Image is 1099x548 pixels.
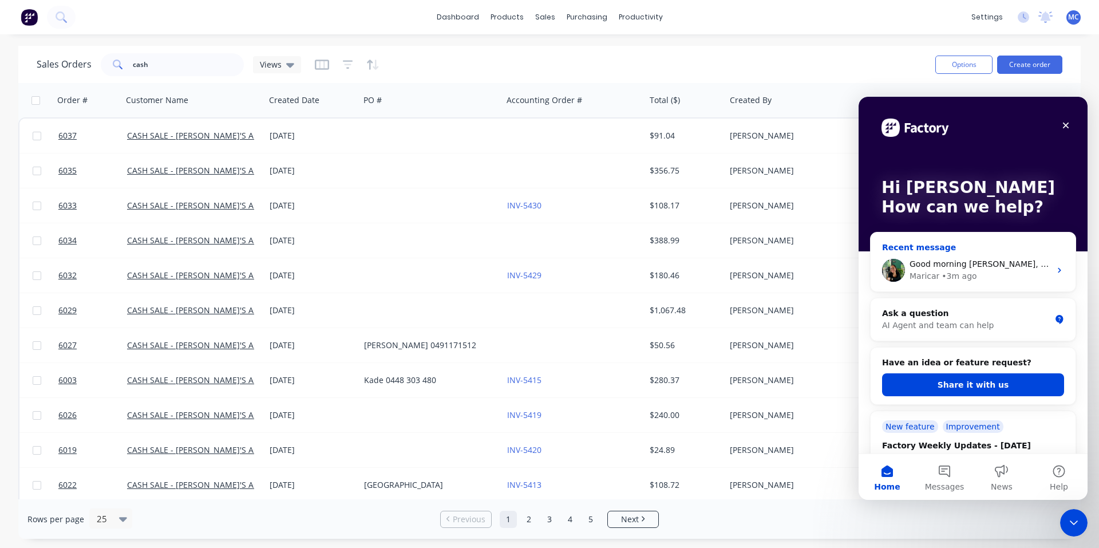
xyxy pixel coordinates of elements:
div: $108.72 [650,479,717,491]
span: 6033 [58,200,77,211]
div: Order # [57,94,88,106]
span: Next [621,514,639,525]
a: CASH SALE - [PERSON_NAME]'S ACCOUNT [127,165,287,176]
span: News [132,386,154,394]
a: INV-5429 [507,270,541,281]
span: 6037 [58,130,77,141]
a: 6033 [58,188,127,223]
button: Options [935,56,993,74]
div: [DATE] [270,130,355,141]
div: Created By [730,94,772,106]
div: [DATE] [270,235,355,246]
a: CASH SALE - [PERSON_NAME]'S ACCOUNT [127,270,287,281]
div: Ask a questionAI Agent and team can help [11,201,218,245]
div: sales [529,9,561,26]
div: [PERSON_NAME] [730,235,857,246]
a: INV-5413 [507,479,541,490]
a: Page 1 is your current page [500,511,517,528]
a: INV-5419 [507,409,541,420]
a: 6026 [58,398,127,432]
a: dashboard [431,9,485,26]
span: Previous [453,514,485,525]
span: Help [191,386,209,394]
div: [DATE] [270,165,355,176]
div: Ask a question [23,211,192,223]
span: 6035 [58,165,77,176]
div: • 3m ago [83,174,118,186]
div: Created Date [269,94,319,106]
div: $356.75 [650,165,717,176]
h1: Sales Orders [37,59,92,70]
a: 6029 [58,293,127,328]
span: Rows per page [27,514,84,525]
div: PO # [363,94,382,106]
div: [PERSON_NAME] [730,444,857,456]
span: 6026 [58,409,77,421]
a: 6032 [58,258,127,293]
div: Close [197,18,218,39]
a: CASH SALE - [PERSON_NAME]'S ACCOUNT [127,444,287,455]
div: [PERSON_NAME] [730,479,857,491]
div: products [485,9,529,26]
a: CASH SALE - [PERSON_NAME]'S ACCOUNT [127,479,287,490]
a: Page 4 [562,511,579,528]
div: New featureImprovementFactory Weekly Updates - [DATE] [11,314,218,379]
div: Kade 0448 303 480 [364,374,491,386]
img: Factory [21,9,38,26]
div: $91.04 [650,130,717,141]
a: Next page [608,514,658,525]
div: Total ($) [650,94,680,106]
a: INV-5415 [507,374,541,385]
div: $280.37 [650,374,717,386]
div: Invoice status [987,94,1040,106]
div: [PERSON_NAME] [730,409,857,421]
a: CASH SALE - [PERSON_NAME]'S ACCOUNT [127,409,287,420]
div: Status [873,94,897,106]
div: [DATE] [270,409,355,421]
div: productivity [613,9,669,26]
div: [PERSON_NAME] [730,374,857,386]
div: $24.89 [650,444,717,456]
span: 6003 [58,374,77,386]
iframe: Intercom live chat [859,97,1088,500]
div: $388.99 [650,235,717,246]
div: [PERSON_NAME] [730,165,857,176]
a: Page 5 [582,511,599,528]
div: [PERSON_NAME] [730,130,857,141]
span: 6022 [58,479,77,491]
a: 6037 [58,119,127,153]
div: Accounting Order # [507,94,582,106]
span: MC [1068,12,1079,22]
div: [DATE] [270,305,355,316]
a: Page 2 [520,511,537,528]
button: Messages [57,357,114,403]
div: AI Agent and team can help [23,223,192,235]
button: Share it with us [23,277,205,299]
div: [DATE] [270,479,355,491]
div: Customer Name [126,94,188,106]
span: 6032 [58,270,77,281]
a: 6022 [58,468,127,502]
span: 6029 [58,305,77,316]
span: 6034 [58,235,77,246]
div: [PERSON_NAME] 0491171512 [364,340,491,351]
div: $180.46 [650,270,717,281]
a: 6003 [58,363,127,397]
span: Good morning [PERSON_NAME], working on this now. [51,163,264,172]
div: [DATE] [270,374,355,386]
div: [DATE] [270,270,355,281]
a: 6027 [58,328,127,362]
a: CASH SALE - [PERSON_NAME]'S ACCOUNT [127,130,287,141]
div: $50.56 [650,340,717,351]
div: Factory Weekly Updates - [DATE] [23,343,185,355]
div: [PERSON_NAME] [730,340,857,351]
a: INV-5430 [507,200,541,211]
span: 6019 [58,444,77,456]
div: [GEOGRAPHIC_DATA] [364,479,491,491]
